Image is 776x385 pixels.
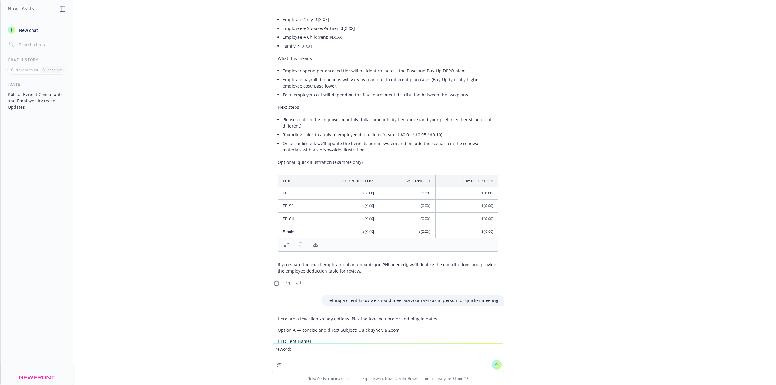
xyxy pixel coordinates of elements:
[283,139,498,154] li: Once confirmed, we’ll update the benefits admin system and include the scenario in the renewal ma...
[379,200,435,212] td: $[X.XX]
[278,200,312,212] td: EE+SP
[312,200,379,212] td: $[X.XX]
[379,175,435,187] th: Base DPPO ER $
[18,40,66,49] input: Search chats
[42,67,63,72] p: All accounts
[283,90,498,99] li: Total employer cost will depend on the final enrollment distribution between the two plans.
[436,187,498,200] td: $[X.XX]
[312,212,379,225] td: $[X.XX]
[436,200,498,212] td: $[X.XX]
[283,15,498,24] li: Employee Only: $[X.XX]
[436,175,498,187] th: Buy-Up DPPO ER $
[312,187,379,200] td: $[X.XX]
[1,57,73,62] div: Chat History
[1,82,73,87] div: [DATE]
[464,376,469,381] a: TR
[278,338,498,344] p: Hi [Client Name],
[278,159,498,165] p: Optional: quick illustration (example only)
[3,372,773,385] span: Nova Assist can make mistakes. Explore what Nova can do: Browse prompt library for and
[283,75,498,90] li: Employee payroll deductions will vary by plan due to different plan rates (Buy-Up typically highe...
[379,212,435,225] td: $[X.XX]
[278,327,498,333] p: Option A — concise and direct Subject: Quick sync via Zoom
[278,316,498,322] p: Here are a few client-ready options. Pick the tone you prefer and plug in dates.
[8,5,36,12] h1: Nova Assist
[11,67,38,72] p: Current account
[379,225,435,238] td: $[X.XX]
[5,89,68,112] button: Role of Benefit Consultants and Employee Increase Updates
[452,376,456,381] a: BI
[283,24,498,33] li: Employee + Spouse/Partner: $[X.XX]
[278,187,312,200] td: EE
[312,175,379,187] th: Current DPPO ER $
[283,33,498,41] li: Employee + Child(ren): $[X.XX]
[274,280,279,286] svg: Copy to clipboard
[272,344,504,372] textarea: reword:
[379,187,435,200] td: $[X.XX]
[278,55,498,61] p: What this means
[278,225,312,238] td: Family
[283,130,498,139] li: Rounding rules to apply to employee deductions (nearest $0.01 / $0.05 / $0.10).
[278,104,498,110] p: Next steps
[327,297,498,304] p: Letting a client know we should meet via zoom versus in person for quicker meeting
[436,212,498,225] td: $[X.XX]
[283,41,498,50] li: Family: $[X.XX]
[293,279,303,287] button: Thumbs down
[312,225,379,238] td: $[X.XX]
[5,25,68,35] button: New chat
[278,261,498,274] p: If you share the exact employer dollar amounts (no PHI needed), we’ll finalize the contributions ...
[278,212,312,225] td: EE+CH
[18,27,38,33] span: New chat
[283,115,498,130] li: Please confirm the employer monthly dollar amounts by tier above (and your preferred tier structu...
[436,225,498,238] td: $[X.XX]
[283,66,498,75] li: Employer spend per enrolled tier will be identical across the Base and Buy-Up DPPO plans.
[278,175,312,187] th: Tier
